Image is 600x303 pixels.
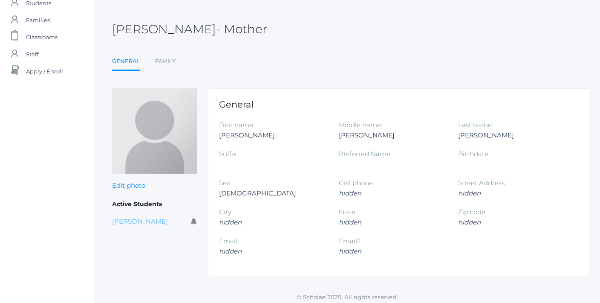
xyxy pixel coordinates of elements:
[26,46,38,63] span: Staff
[112,197,197,212] h5: Active Students
[219,188,326,198] div: [DEMOGRAPHIC_DATA]
[339,189,361,197] em: hidden
[458,150,490,158] label: Birthdate:
[458,218,481,226] em: hidden
[219,121,254,129] label: First name:
[26,12,50,29] span: Families
[458,179,506,187] label: Street Address:
[339,208,357,216] label: State:
[339,247,361,255] em: hidden
[95,293,599,301] p: © Scholae 2025. All rights reserved.
[458,189,481,197] em: hidden
[458,130,565,140] div: [PERSON_NAME]
[112,88,197,174] img: Jennifer Romero-Mesick
[339,237,362,245] label: Email2:
[458,208,487,216] label: Zip code:
[155,53,176,70] a: Family
[112,23,267,36] h2: [PERSON_NAME]
[339,179,374,187] label: Cell phone:
[112,53,140,71] a: General
[339,218,361,226] em: hidden
[26,29,58,46] span: Classrooms
[219,99,578,109] h1: General
[216,22,267,36] span: - Mother
[339,150,392,158] label: Preferred Name:
[219,237,239,245] label: Email:
[219,150,238,158] label: Suffix:
[112,181,145,189] a: Edit photo
[219,208,233,216] label: City:
[191,218,197,224] i: Receives communications for this student
[219,130,326,140] div: [PERSON_NAME]
[219,218,242,226] em: hidden
[112,217,168,225] a: [PERSON_NAME]
[26,63,63,80] span: Apply / Enroll
[339,130,446,140] div: [PERSON_NAME]
[458,121,493,129] label: Last name:
[339,121,382,129] label: Middle name:
[219,247,242,255] em: hidden
[219,179,231,187] label: Sex:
